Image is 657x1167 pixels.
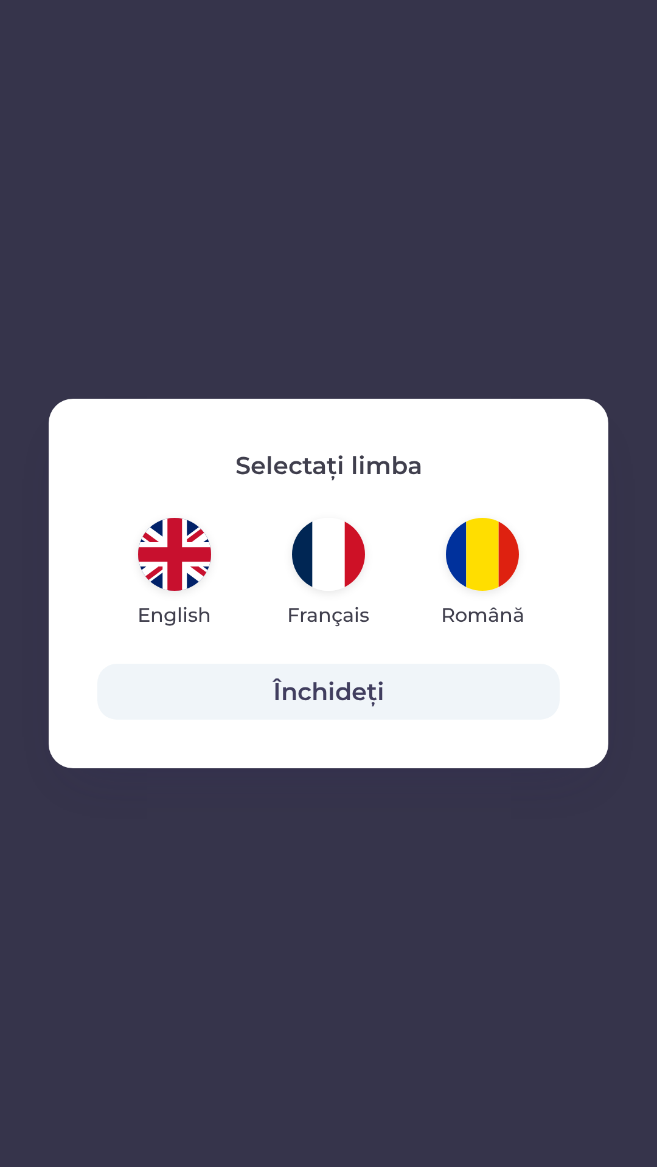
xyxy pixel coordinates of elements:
img: en flag [138,518,211,591]
button: English [108,508,240,639]
p: English [137,601,211,630]
button: Închideți [97,664,560,720]
p: Română [441,601,524,630]
button: Română [412,508,554,639]
img: fr flag [292,518,365,591]
img: ro flag [446,518,519,591]
button: Français [258,508,398,639]
p: Français [287,601,369,630]
p: Selectați limba [97,447,560,484]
